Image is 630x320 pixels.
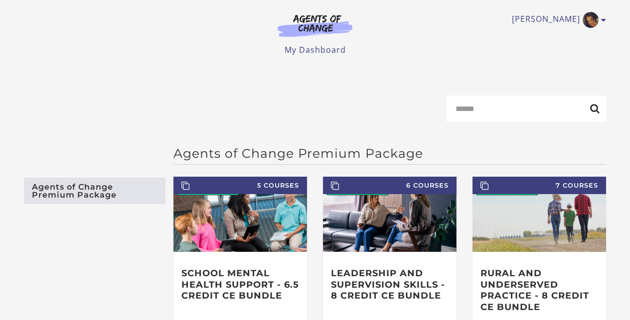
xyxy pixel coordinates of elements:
span: 7 Courses [472,177,606,194]
h3: School Mental Health Support - 6.5 Credit CE Bundle [181,268,299,302]
h3: Rural and Underserved Practice - 8 Credit CE Bundle [480,268,598,313]
img: Agents of Change Logo [267,14,363,37]
a: My Dashboard [285,44,346,55]
a: Toggle menu [512,12,601,28]
span: 6 Courses [323,177,457,194]
a: Agents of Change Premium Package [24,178,165,204]
h2: Agents of Change Premium Package [173,146,606,161]
h3: Leadership and Supervision Skills - 8 Credit CE Bundle [331,268,449,302]
span: 5 Courses [173,177,307,194]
